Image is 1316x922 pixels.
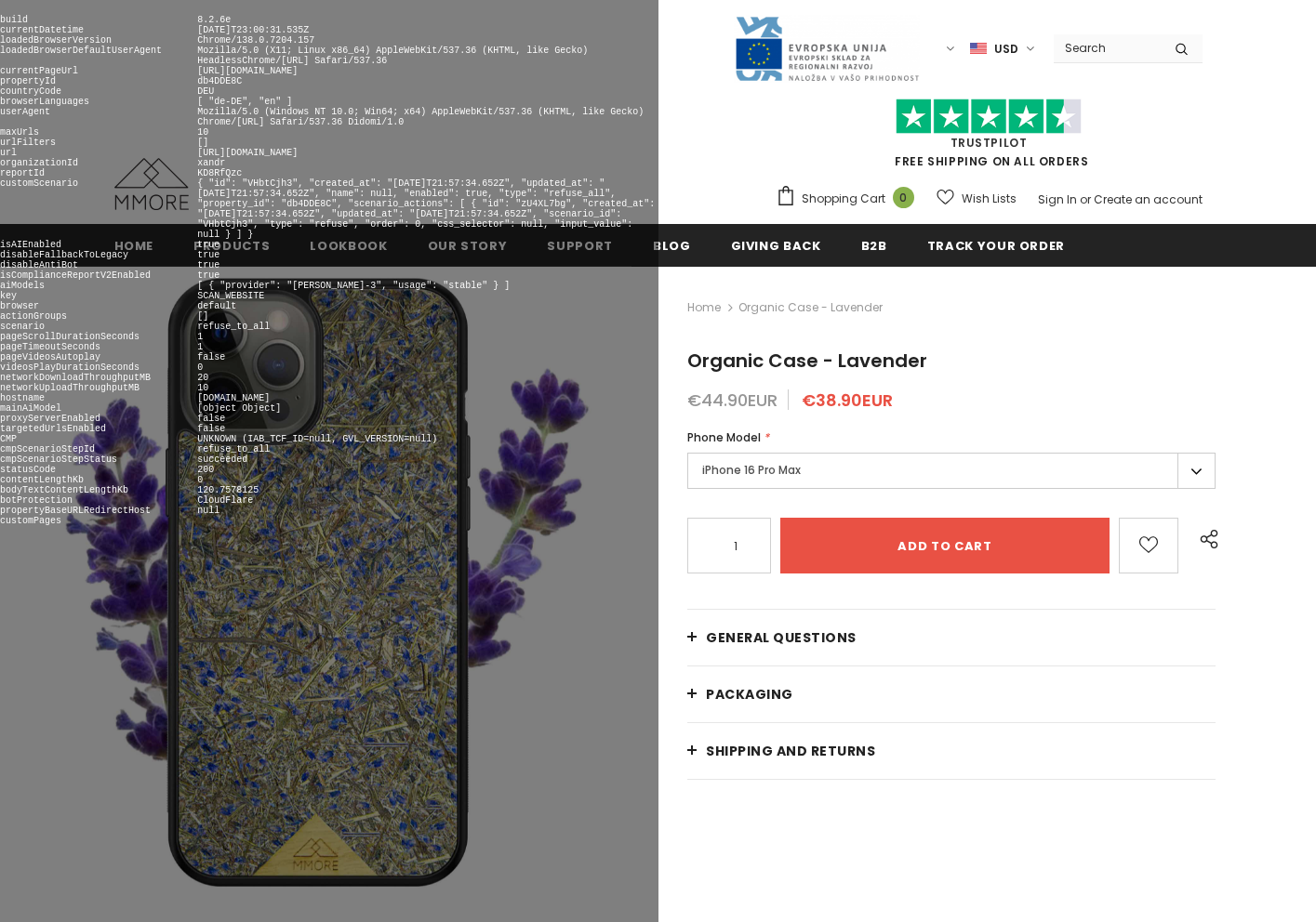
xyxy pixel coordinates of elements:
[687,610,1216,665] a: General Questions
[197,148,298,158] pre: [URL][DOMAIN_NAME]
[687,429,761,445] span: Phone Model
[197,485,259,495] pre: 120.7578125
[687,666,1216,722] a: PACKAGING
[970,41,987,57] img: USD
[197,178,655,240] pre: { "id": "VHbtCjh3", "created_at": "[DATE]T21:57:34.652Z", "updated_at": "[DATE]T21:57:34.652Z", "...
[197,393,270,403] pre: [DOMAIN_NAME]
[731,224,821,266] a: Giving back
[1094,191,1203,207] a: Create an account
[653,237,691,255] span: Blog
[197,138,208,148] pre: []
[706,742,875,760] span: Shipping and returns
[802,389,893,412] span: €38.90EUR
[197,322,270,332] pre: refuse_to_all
[197,311,208,322] pre: []
[653,224,691,266] a: Blog
[197,46,588,66] pre: Mozilla/5.0 (X11; Linux x86_64) AppleWebKit/537.36 (KHTML, like Gecko) HeadlessChrome/[URL] Safar...
[687,723,1216,779] a: Shipping and returns
[197,495,253,506] pre: CloudFlare
[197,86,214,97] pre: DEU
[197,107,644,127] pre: Mozilla/5.0 (Windows NT 10.0; Win64; x64) AppleWebKit/537.36 (KHTML, like Gecko) Chrome/[URL] Saf...
[687,348,927,374] span: Organic Case - Lavender
[687,389,778,412] span: €44.90EUR
[197,332,203,342] pre: 1
[197,424,225,434] pre: false
[776,185,924,213] a: Shopping Cart 0
[197,342,203,352] pre: 1
[197,97,292,107] pre: [ "de-DE", "en" ]
[687,453,1216,489] label: iPhone 16 Pro Max
[197,362,203,373] pre: 0
[687,296,721,319] a: Home
[780,518,1109,573] input: Add to cart
[197,383,208,393] pre: 10
[197,506,219,516] pre: null
[197,76,242,86] pre: db4DDE8C
[1054,34,1161,61] input: Search Site
[950,135,1028,151] a: Trustpilot
[197,444,270,454] pre: refuse_to_all
[197,465,214,475] pre: 200
[197,168,242,178] pre: KD8RfQzc
[197,260,219,270] pre: true
[937,182,1017,215] a: Wish Lists
[927,237,1065,255] span: Track your order
[734,40,920,56] a: Javni Razpis
[896,99,1082,135] img: Trust Pilot Stars
[706,685,793,704] span: PACKAGING
[197,414,225,424] pre: false
[197,454,247,465] pre: succeeded
[776,107,1203,169] span: FREE SHIPPING ON ALL ORDERS
[197,158,225,168] pre: xandr
[738,296,883,319] span: Organic Case - Lavender
[197,35,314,46] pre: Chrome/138.0.7204.157
[962,190,1017,208] span: Wish Lists
[861,224,887,266] a: B2B
[734,15,920,83] img: Javni Razpis
[1080,191,1091,207] span: or
[197,373,208,383] pre: 20
[197,25,309,35] pre: [DATE]T23:00:31.535Z
[197,66,298,76] pre: [URL][DOMAIN_NAME]
[802,190,885,208] span: Shopping Cart
[197,291,264,301] pre: SCAN_WEBSITE
[197,434,437,444] pre: UNKNOWN (IAB_TCF_ID=null, GVL_VERSION=null)
[861,237,887,255] span: B2B
[197,240,219,250] pre: true
[197,250,219,260] pre: true
[706,628,857,647] span: General Questions
[197,301,236,311] pre: default
[197,281,510,291] pre: [ { "provider": "[PERSON_NAME]-3", "usage": "stable" } ]
[197,127,208,138] pre: 10
[1038,191,1077,207] a: Sign In
[197,352,225,362] pre: false
[927,224,1065,266] a: Track your order
[197,270,219,281] pre: true
[197,475,203,485] pre: 0
[731,237,821,255] span: Giving back
[197,15,231,25] pre: 8.2.6e
[197,403,281,414] pre: [object Object]
[893,187,914,208] span: 0
[994,40,1018,59] span: USD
